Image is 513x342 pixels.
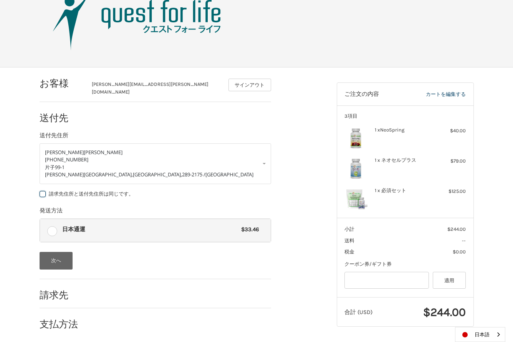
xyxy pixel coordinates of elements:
span: 289-2175 / [182,171,205,178]
span: 小計 [344,226,354,232]
h2: 請求先 [40,289,84,301]
button: サインアウト [228,79,271,91]
h2: 送付先 [40,112,84,124]
legend: 送付先住所 [40,131,68,143]
button: 適用 [433,272,466,289]
span: [GEOGRAPHIC_DATA], [133,171,182,178]
span: 送料 [344,238,354,243]
button: 次へ [40,252,73,270]
span: $244.00 [423,305,466,319]
span: -- [462,238,466,243]
span: $33.46 [238,225,260,234]
span: [PERSON_NAME] [45,149,84,156]
span: 片子99-1 [45,164,65,171]
span: 合計 (USD) [344,309,372,316]
input: Gift Certificate or Coupon Code [344,272,429,289]
h3: ご注文の内容 [344,90,401,98]
a: Enter or select a different address [40,143,271,184]
div: Language [455,327,505,342]
h2: お客様 [40,77,84,89]
span: $0.00 [453,249,466,255]
label: 請求先住所と送付先住所は同じです。 [40,191,271,197]
legend: 発送方法 [40,206,63,219]
span: [PHONE_NUMBER] [45,156,88,163]
span: 税金 [344,249,354,255]
h4: 1 x 必須セット [375,187,434,194]
div: $79.00 [435,157,466,165]
span: $244.00 [447,226,466,232]
div: [PERSON_NAME][EMAIL_ADDRESS][PERSON_NAME][DOMAIN_NAME] [92,81,221,95]
h2: 支払方法 [40,318,84,330]
a: カートを編集する [401,90,466,98]
span: [GEOGRAPHIC_DATA] [205,171,253,178]
h3: 3項目 [344,113,466,119]
span: [PERSON_NAME] [84,149,122,156]
h4: 1 x ネオセルプラス [375,157,434,163]
a: 日本語 [455,327,505,342]
h4: 1 x NeoSpring [375,127,434,133]
div: $40.00 [435,127,466,135]
aside: Language selected: 日本語 [455,327,505,342]
div: クーポン券/ギフト券 [344,260,466,268]
span: 日本通運 [62,225,238,234]
div: $125.00 [435,187,466,195]
span: [PERSON_NAME][GEOGRAPHIC_DATA], [45,171,133,178]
